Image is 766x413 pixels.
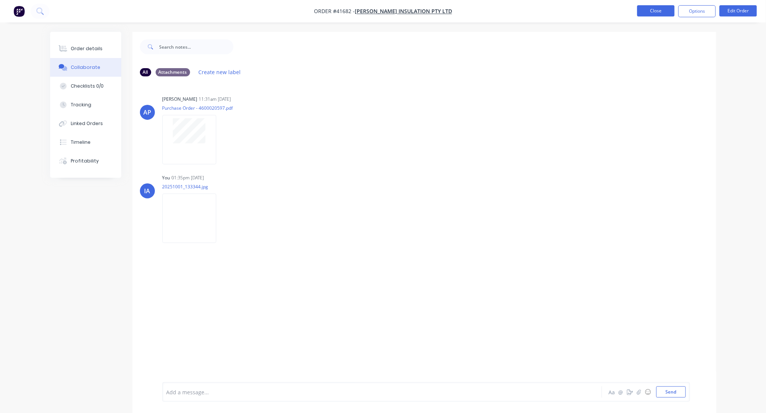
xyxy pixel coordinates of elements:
[172,174,204,181] div: 01:35pm [DATE]
[162,174,170,181] div: You
[144,186,150,195] div: IA
[50,114,121,133] button: Linked Orders
[71,158,99,164] div: Profitability
[617,388,626,397] button: @
[355,8,452,15] a: [PERSON_NAME] Insulation Pty Ltd
[71,120,103,127] div: Linked Orders
[195,67,245,77] button: Create new label
[156,68,190,76] div: Attachments
[71,64,100,71] div: Collaborate
[162,96,198,103] div: [PERSON_NAME]
[143,108,151,117] div: AP
[720,5,757,16] button: Edit Order
[50,77,121,95] button: Checklists 0/0
[162,183,224,190] p: 20251001_133344.jpg
[71,139,91,146] div: Timeline
[140,68,151,76] div: All
[50,152,121,170] button: Profitability
[162,105,233,111] p: Purchase Order - 4600020597.pdf
[13,6,25,17] img: Factory
[159,39,234,54] input: Search notes...
[71,45,103,52] div: Order details
[314,8,355,15] span: Order #41682 -
[656,386,686,398] button: Send
[71,83,104,89] div: Checklists 0/0
[608,388,617,397] button: Aa
[637,5,675,16] button: Close
[50,58,121,77] button: Collaborate
[644,388,653,397] button: ☺
[71,101,91,108] div: Tracking
[678,5,716,17] button: Options
[199,96,231,103] div: 11:31am [DATE]
[50,95,121,114] button: Tracking
[50,133,121,152] button: Timeline
[50,39,121,58] button: Order details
